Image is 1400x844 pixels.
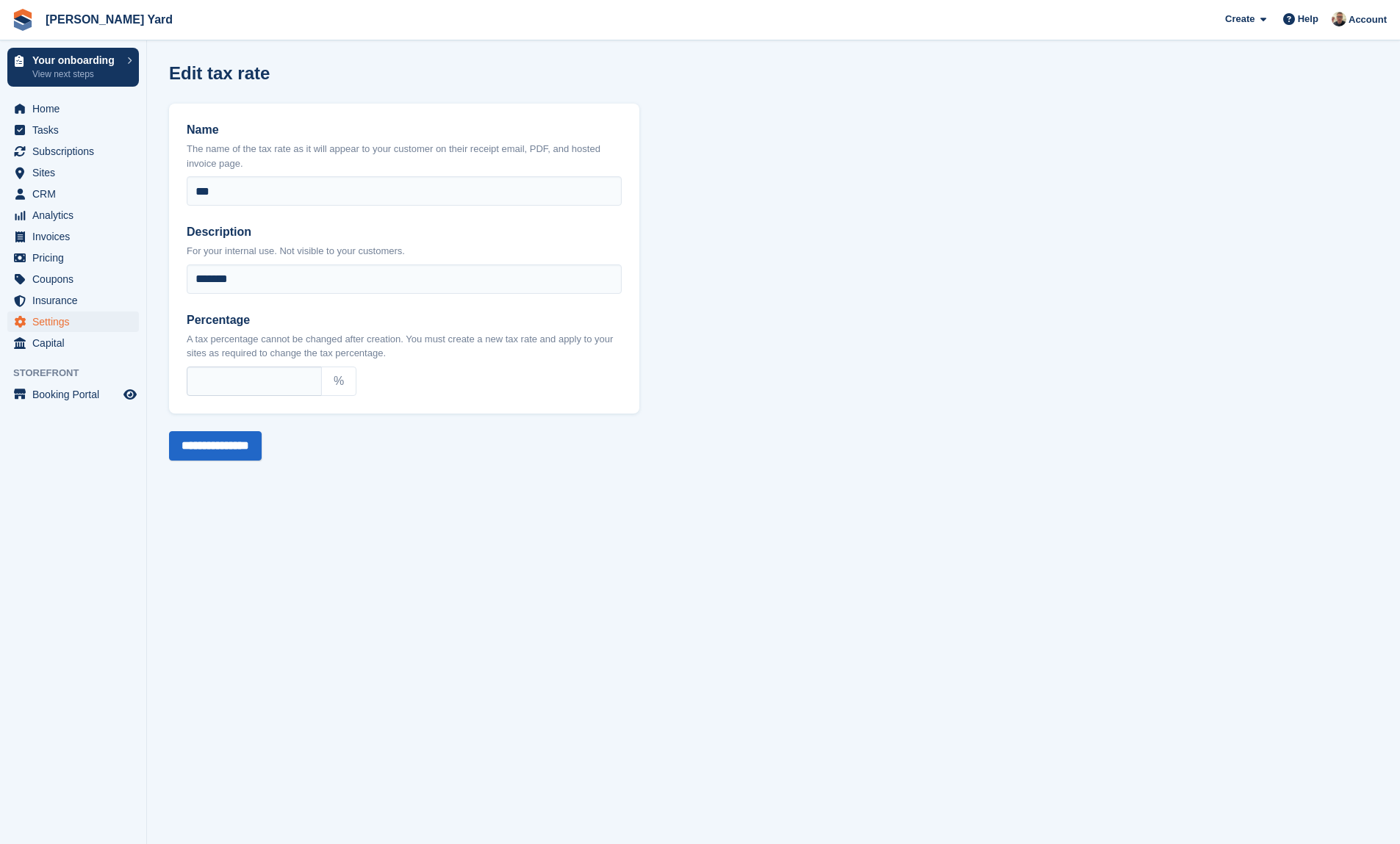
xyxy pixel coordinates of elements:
span: Pricing [32,248,121,268]
p: The name of the tax rate as it will appear to your customer on their receipt email, PDF, and host... [187,142,622,170]
span: Subscriptions [32,141,121,162]
span: Account [1349,12,1387,27]
span: Create [1225,12,1254,26]
a: menu [7,162,139,183]
span: Capital [32,333,121,353]
a: menu [7,248,139,268]
p: View next steps [32,68,120,81]
a: menu [7,226,139,247]
span: Home [32,98,121,119]
a: Your onboarding View next steps [7,48,139,87]
a: menu [7,184,139,204]
a: menu [7,120,139,140]
span: Coupons [32,269,121,289]
a: Preview store [121,386,139,403]
a: menu [7,290,139,311]
span: Invoices [32,226,121,247]
span: Analytics [32,205,121,226]
a: [PERSON_NAME] Yard [40,7,179,32]
img: stora-icon-8386f47178a22dfd0bd8f6a31ec36ba5ce8667c1dd55bd0f319d3a0aa187defe.svg [12,9,34,31]
a: menu [7,269,139,289]
span: Tasks [32,120,121,140]
span: CRM [32,184,121,204]
h1: Edit tax rate [169,63,270,83]
span: Storefront [13,366,146,380]
a: menu [7,205,139,226]
a: menu [7,311,139,332]
span: Help [1298,12,1318,26]
p: Your onboarding [32,55,120,65]
label: Name [187,121,622,139]
a: menu [7,98,139,119]
a: menu [7,384,139,405]
span: Booking Portal [32,384,121,405]
p: For your internal use. Not visible to your customers. [187,244,622,259]
p: A tax percentage cannot be changed after creation. You must create a new tax rate and apply to yo... [187,332,622,361]
span: Settings [32,311,121,332]
label: Description [187,223,622,241]
label: Percentage [187,311,622,329]
a: menu [7,333,139,353]
img: Si Allen [1332,12,1346,26]
a: menu [7,141,139,162]
span: Sites [32,162,121,183]
span: Insurance [32,290,121,311]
